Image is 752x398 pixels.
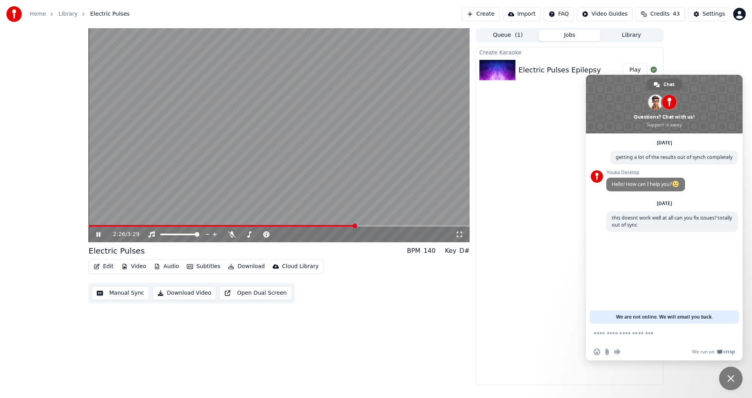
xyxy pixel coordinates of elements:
span: Audio message [614,349,620,355]
div: Settings [703,10,725,18]
div: Cloud Library [282,263,318,270]
div: Key [445,246,456,256]
nav: breadcrumb [30,10,130,18]
div: Create Karaoke [476,47,663,57]
div: Electric Pulses [89,245,145,256]
div: D# [459,246,470,256]
div: [DATE] [657,140,672,145]
button: Import [503,7,540,21]
div: Electric Pulses Epilepsy [519,65,601,76]
a: Home [30,10,46,18]
div: / [113,231,132,238]
button: Manual Sync [92,286,149,300]
span: We are not online. We will email you back. [616,310,713,324]
button: Credits43 [636,7,685,21]
button: Video Guides [577,7,633,21]
button: Jobs [539,30,601,41]
span: Chat [663,79,674,90]
button: Play [623,63,647,77]
span: We run on [692,349,714,355]
div: [DATE] [657,201,672,206]
div: 140 [424,246,436,256]
span: Send a file [604,349,610,355]
button: FAQ [544,7,574,21]
span: Credits [650,10,669,18]
button: Queue [477,30,539,41]
span: 3:29 [127,231,139,238]
span: Hello! How can I help you? [612,181,680,187]
span: getting a lot of the results out of synch completely [616,154,732,160]
button: Download [225,261,268,272]
button: Edit [90,261,117,272]
button: Download Video [152,286,216,300]
button: Audio [151,261,182,272]
a: Library [58,10,78,18]
button: Open Dual Screen [219,286,292,300]
span: 43 [673,10,680,18]
div: Chat [647,79,682,90]
textarea: Compose your message... [594,330,718,337]
span: Crisp [723,349,735,355]
button: Create [462,7,500,21]
span: this doesnt work well at all can you fix issues? totally out of sync [612,214,732,228]
span: ( 1 ) [515,31,523,39]
img: youka [6,6,22,22]
span: Youka Desktop [606,170,685,175]
div: Close chat [719,367,743,390]
button: Subtitles [184,261,223,272]
button: Settings [688,7,730,21]
span: Electric Pulses [90,10,130,18]
button: Library [600,30,662,41]
span: Insert an emoji [594,349,600,355]
span: 2:26 [113,231,125,238]
div: BPM [407,246,420,256]
button: Video [118,261,149,272]
a: We run onCrisp [692,349,735,355]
